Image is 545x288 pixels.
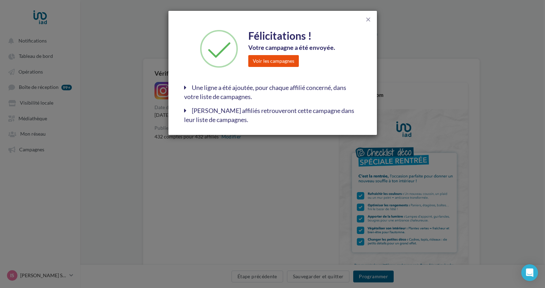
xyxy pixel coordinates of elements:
[248,28,356,43] div: Félicitations !
[521,264,538,281] div: Open Intercom Messenger
[248,43,356,52] div: Votre campagne a été envoyée.
[184,106,361,124] div: [PERSON_NAME] affiliés retrouveront cette campagne dans leur liste de campagnes.
[184,83,361,101] div: Une ligne a été ajoutée, pour chaque affilié concerné, dans votre liste de campagnes.
[248,55,299,67] button: Voir les campagnes
[365,16,372,23] span: close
